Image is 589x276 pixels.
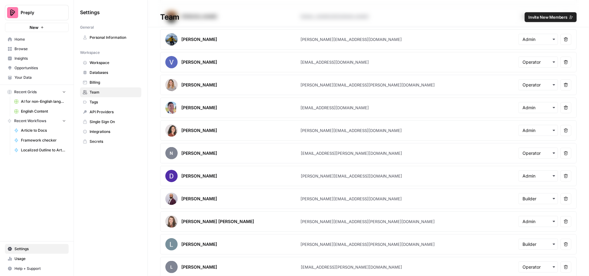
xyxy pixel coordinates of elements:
[528,14,567,20] span: Invite New Members
[181,59,217,65] div: [PERSON_NAME]
[301,264,402,270] div: [EMAIL_ADDRESS][PERSON_NAME][DOMAIN_NAME]
[165,102,176,114] img: avatar
[90,109,139,115] span: API Providers
[301,127,402,134] div: [PERSON_NAME][EMAIL_ADDRESS][DOMAIN_NAME]
[5,63,69,73] a: Opportunities
[165,215,178,228] img: avatar
[7,7,18,18] img: Preply Logo
[181,241,217,247] div: [PERSON_NAME]
[522,59,554,65] input: Operator
[5,244,69,254] a: Settings
[21,109,66,114] span: English Content
[14,46,66,52] span: Browse
[522,82,554,88] input: Operator
[165,147,178,159] span: N
[90,139,139,144] span: Secrets
[21,10,58,16] span: Preply
[5,5,69,20] button: Workspace: Preply
[301,173,402,179] div: [PERSON_NAME][EMAIL_ADDRESS][DOMAIN_NAME]
[14,89,37,95] span: Recent Grids
[21,147,66,153] span: Localized Outline to Article
[301,218,435,225] div: [PERSON_NAME][EMAIL_ADDRESS][PERSON_NAME][DOMAIN_NAME]
[165,193,178,205] img: avatar
[80,107,141,117] a: API Providers
[181,173,217,179] div: [PERSON_NAME]
[165,261,178,273] span: L
[301,59,369,65] div: [EMAIL_ADDRESS][DOMAIN_NAME]
[165,56,178,68] img: avatar
[5,254,69,264] a: Usage
[80,87,141,97] a: Team
[90,80,139,85] span: Billing
[90,70,139,75] span: Databases
[5,44,69,54] a: Browse
[148,12,589,22] div: Team
[301,82,435,88] div: [PERSON_NAME][EMAIL_ADDRESS][PERSON_NAME][DOMAIN_NAME]
[14,246,66,252] span: Settings
[80,58,141,68] a: Workspace
[5,264,69,274] button: Help + Support
[80,9,100,16] span: Settings
[522,218,554,225] input: Admin
[14,118,46,124] span: Recent Workflows
[165,124,178,137] img: avatar
[14,75,66,80] span: Your Data
[301,150,402,156] div: [EMAIL_ADDRESS][PERSON_NAME][DOMAIN_NAME]
[522,196,554,202] input: Builder
[14,56,66,61] span: Insights
[80,78,141,87] a: Billing
[181,105,217,111] div: [PERSON_NAME]
[80,117,141,127] a: Single Sign On
[5,73,69,82] a: Your Data
[522,173,554,179] input: Admin
[11,126,69,135] a: Article to Docs
[90,90,139,95] span: Team
[5,23,69,32] button: New
[90,119,139,125] span: Single Sign On
[165,79,178,91] img: avatar
[80,50,100,55] span: Workspace
[21,138,66,143] span: Framework checker
[11,106,69,116] a: English Content
[80,33,141,42] a: Personal Information
[165,170,178,182] img: avatar
[165,33,178,46] img: avatar
[21,99,66,104] span: AI for non-English languages
[5,34,69,44] a: Home
[14,37,66,42] span: Home
[522,241,554,247] input: Builder
[181,82,217,88] div: [PERSON_NAME]
[522,36,554,42] input: Admin
[14,256,66,262] span: Usage
[522,264,554,270] input: Operator
[525,12,577,22] button: Invite New Members
[181,218,254,225] div: [PERSON_NAME] [PERSON_NAME]
[181,36,217,42] div: [PERSON_NAME]
[5,87,69,97] button: Recent Grids
[90,129,139,134] span: Integrations
[11,145,69,155] a: Localized Outline to Article
[181,196,217,202] div: [PERSON_NAME]
[14,266,66,271] span: Help + Support
[522,150,554,156] input: Operator
[301,36,402,42] div: [PERSON_NAME][EMAIL_ADDRESS][DOMAIN_NAME]
[14,65,66,71] span: Opportunities
[80,25,94,30] span: General
[30,24,38,30] span: New
[90,35,139,40] span: Personal Information
[522,127,554,134] input: Admin
[80,127,141,137] a: Integrations
[90,60,139,66] span: Workspace
[301,196,402,202] div: [PERSON_NAME][EMAIL_ADDRESS][DOMAIN_NAME]
[90,99,139,105] span: Tags
[11,97,69,106] a: AI for non-English languages
[301,241,435,247] div: [PERSON_NAME][EMAIL_ADDRESS][PERSON_NAME][DOMAIN_NAME]
[11,135,69,145] a: Framework checker
[181,264,217,270] div: [PERSON_NAME]
[21,128,66,133] span: Article to Docs
[80,137,141,146] a: Secrets
[181,127,217,134] div: [PERSON_NAME]
[165,238,178,250] img: avatar
[181,150,217,156] div: [PERSON_NAME]
[80,68,141,78] a: Databases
